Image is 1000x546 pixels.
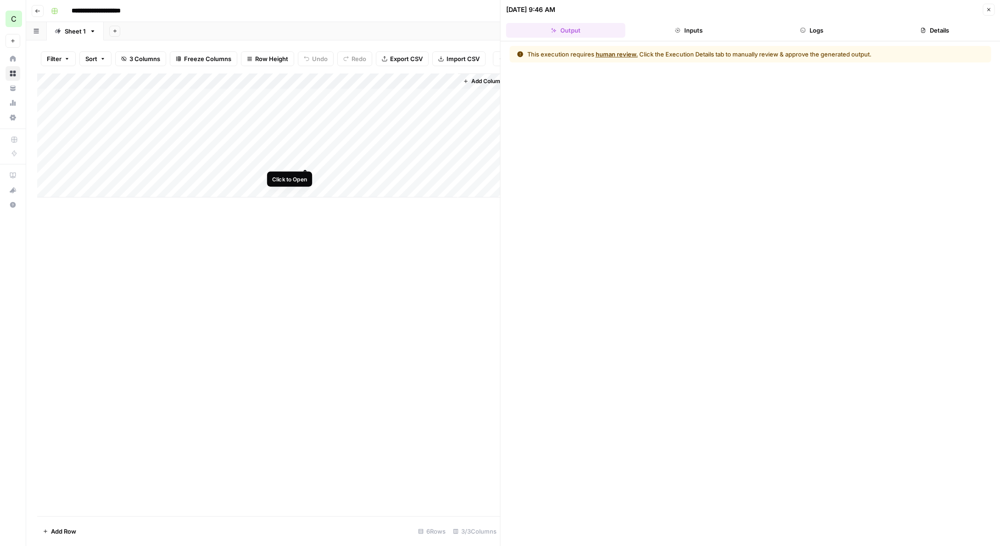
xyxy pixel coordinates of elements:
[352,54,366,63] span: Redo
[241,51,294,66] button: Row Height
[459,75,507,87] button: Add Column
[11,13,17,24] span: C
[449,524,500,539] div: 3/3 Columns
[47,22,104,40] a: Sheet 1
[471,77,503,85] span: Add Column
[6,197,20,212] button: Help + Support
[875,23,994,38] button: Details
[312,54,328,63] span: Undo
[298,51,334,66] button: Undo
[6,51,20,66] a: Home
[6,183,20,197] button: What's new?
[6,168,20,183] a: AirOps Academy
[255,54,288,63] span: Row Height
[79,51,112,66] button: Sort
[6,7,20,30] button: Workspace: Chris's Workspace
[376,51,429,66] button: Export CSV
[184,54,231,63] span: Freeze Columns
[447,54,480,63] span: Import CSV
[629,23,749,38] button: Inputs
[432,51,486,66] button: Import CSV
[272,175,307,183] div: Click to Open
[414,524,449,539] div: 6 Rows
[85,54,97,63] span: Sort
[129,54,160,63] span: 3 Columns
[337,51,372,66] button: Redo
[115,51,166,66] button: 3 Columns
[506,5,555,14] div: [DATE] 9:46 AM
[47,54,61,63] span: Filter
[65,27,86,36] div: Sheet 1
[170,51,237,66] button: Freeze Columns
[506,23,626,38] button: Output
[6,81,20,96] a: Your Data
[6,110,20,125] a: Settings
[51,527,76,536] span: Add Row
[390,54,423,63] span: Export CSV
[527,50,872,59] div: This execution requires Click the Execution Details tab to manually review & approve the generate...
[37,524,82,539] button: Add Row
[752,23,872,38] button: Logs
[41,51,76,66] button: Filter
[6,96,20,110] a: Usage
[596,50,638,59] button: human review.
[6,66,20,81] a: Browse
